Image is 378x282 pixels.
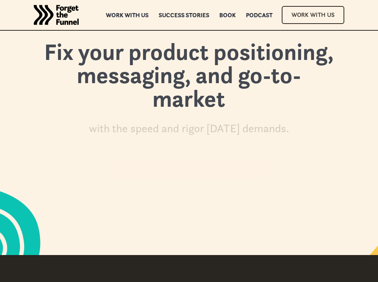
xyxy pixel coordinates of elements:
[219,12,236,18] a: Book
[246,12,272,18] a: Podcast
[43,40,335,118] h1: Fix your product positioning, messaging, and go-to-market
[109,161,269,178] a: Work With us
[149,181,269,190] div: Trusted by best-in-class technology companies
[106,12,148,18] a: Work with us
[89,121,289,137] div: with the speed and rigor [DATE] demands.
[118,165,260,174] div: Work With us
[282,6,344,24] a: Work With Us
[158,12,209,18] a: Success Stories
